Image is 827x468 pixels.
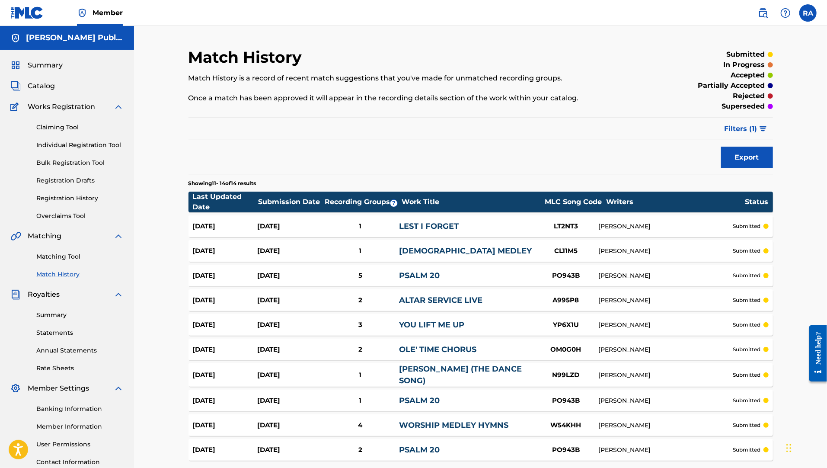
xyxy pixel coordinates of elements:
div: 1 [322,221,399,231]
div: [PERSON_NAME] [598,371,733,380]
div: Drag [786,435,792,461]
div: [PERSON_NAME] [598,446,733,455]
img: Member Settings [10,383,21,394]
div: OM0G0H [533,345,598,355]
div: [PERSON_NAME] [598,396,733,405]
a: SummarySummary [10,60,63,71]
a: Statements [36,328,124,337]
div: 2 [322,295,399,305]
a: Contact Information [36,458,124,467]
a: Annual Statements [36,346,124,355]
div: Domain: [DOMAIN_NAME] [22,22,95,29]
a: PSALM 20 [399,445,440,455]
h5: Rhoda Addiman Publishing [26,33,124,43]
div: Work Title [402,197,540,207]
div: PO943B [533,396,598,406]
div: [DATE] [257,396,322,406]
p: Showing 11 - 14 of 14 results [188,180,256,187]
span: ? [390,200,397,207]
span: Summary [28,60,63,71]
span: Matching [28,231,61,241]
div: [DATE] [193,345,257,355]
a: Overclaims Tool [36,212,124,221]
a: Individual Registration Tool [36,141,124,150]
img: expand [113,231,124,241]
p: submitted [727,49,765,60]
span: Catalog [28,81,55,91]
div: Submission Date [258,197,323,207]
div: W54KHH [533,420,598,430]
div: Chat Widget [784,426,827,468]
span: Works Registration [28,102,95,112]
div: Status [745,197,768,207]
a: User Permissions [36,440,124,449]
div: LT2NT3 [533,221,598,231]
img: Top Rightsholder [77,8,87,18]
div: 3 [322,320,399,330]
img: logo_orange.svg [14,14,21,21]
div: [DATE] [193,370,257,380]
div: Writers [606,197,744,207]
div: v 4.0.25 [24,14,42,21]
img: tab_keywords_by_traffic_grey.svg [86,50,93,57]
div: 2 [322,345,399,355]
div: [DATE] [193,420,257,430]
a: CatalogCatalog [10,81,55,91]
div: [DATE] [257,320,322,330]
img: expand [113,289,124,300]
img: expand [113,383,124,394]
div: PO943B [533,445,598,455]
div: User Menu [799,4,817,22]
p: submitted [733,397,761,404]
p: in progress [724,60,765,70]
a: ALTAR SERVICE LIVE [399,295,482,305]
div: [DATE] [193,445,257,455]
div: [PERSON_NAME] [598,321,733,330]
a: Registration Drafts [36,176,124,185]
a: Registration History [36,194,124,203]
div: Help [777,4,794,22]
div: 1 [322,370,399,380]
p: accepted [731,70,765,80]
div: PO943B [533,271,598,281]
a: PSALM 20 [399,271,440,280]
div: 1 [322,246,399,256]
a: LEST I FORGET [399,221,459,231]
div: 1 [322,396,399,406]
a: Claiming Tool [36,123,124,132]
div: [DATE] [257,246,322,256]
iframe: Resource Center [803,318,827,388]
a: PSALM 20 [399,396,440,405]
button: Export [721,147,773,168]
a: WORSHIP MEDLEY HYMNS [399,420,508,430]
img: Royalties [10,289,21,300]
p: Match History is a record of recent match suggestions that you've made for unmatched recording gr... [188,73,639,83]
div: [DATE] [193,271,257,281]
a: Banking Information [36,404,124,414]
p: submitted [733,247,761,255]
img: website_grey.svg [14,22,21,29]
div: [PERSON_NAME] [598,271,733,280]
p: submitted [733,446,761,454]
div: N99LZD [533,370,598,380]
p: superseded [722,101,765,112]
img: Matching [10,231,21,241]
div: [DATE] [193,221,257,231]
div: [PERSON_NAME] [598,345,733,354]
div: [PERSON_NAME] [598,247,733,256]
div: Recording Groups [323,197,401,207]
a: Bulk Registration Tool [36,158,124,167]
div: [DATE] [257,271,322,281]
p: partially accepted [698,80,765,91]
div: Keywords by Traffic [96,51,146,57]
img: Accounts [10,33,21,43]
img: Catalog [10,81,21,91]
div: MLC Song Code [541,197,606,207]
img: tab_domain_overview_orange.svg [23,50,30,57]
p: rejected [733,91,765,101]
p: submitted [733,371,761,379]
div: [DATE] [257,345,322,355]
div: [DATE] [257,420,322,430]
p: submitted [733,346,761,353]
